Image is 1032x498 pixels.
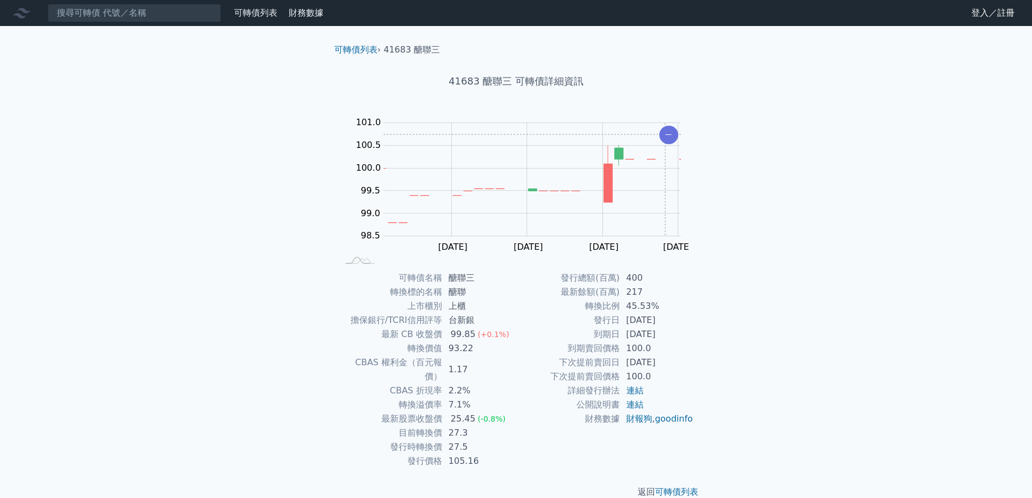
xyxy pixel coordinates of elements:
[626,399,644,410] a: 連結
[516,271,620,285] td: 發行總額(百萬)
[339,313,442,327] td: 擔保銀行/TCRI信用評等
[516,370,620,384] td: 下次提前賣回價格
[442,454,516,468] td: 105.16
[626,413,652,424] a: 財報狗
[361,185,380,196] tspan: 99.5
[361,230,380,241] tspan: 98.5
[356,163,381,173] tspan: 100.0
[442,440,516,454] td: 27.5
[339,440,442,454] td: 發行時轉換價
[516,355,620,370] td: 下次提前賣回日
[339,426,442,440] td: 目前轉換價
[978,446,1032,498] iframe: Chat Widget
[339,454,442,468] td: 發行價格
[351,117,697,252] g: Chart
[442,313,516,327] td: 台新銀
[339,285,442,299] td: 轉換標的名稱
[516,285,620,299] td: 最新餘額(百萬)
[620,285,694,299] td: 217
[361,208,380,218] tspan: 99.0
[442,299,516,313] td: 上櫃
[620,313,694,327] td: [DATE]
[516,412,620,426] td: 財務數據
[478,415,506,423] span: (-0.8%)
[442,271,516,285] td: 醣聯三
[326,74,707,89] h1: 41683 醣聯三 可轉債詳細資訊
[620,412,694,426] td: ,
[442,341,516,355] td: 93.22
[514,242,543,252] tspan: [DATE]
[289,8,323,18] a: 財務數據
[620,341,694,355] td: 100.0
[516,384,620,398] td: 詳細發行辦法
[449,412,478,426] div: 25.45
[384,43,440,56] li: 41683 醣聯三
[442,285,516,299] td: 醣聯
[478,330,509,339] span: (+0.1%)
[48,4,221,22] input: 搜尋可轉債 代號／名稱
[516,299,620,313] td: 轉換比例
[339,271,442,285] td: 可轉債名稱
[655,413,693,424] a: goodinfo
[516,341,620,355] td: 到期賣回價格
[516,398,620,412] td: 公開說明書
[334,44,378,55] a: 可轉債列表
[620,327,694,341] td: [DATE]
[589,242,619,252] tspan: [DATE]
[655,487,698,497] a: 可轉債列表
[356,117,381,127] tspan: 101.0
[339,299,442,313] td: 上市櫃別
[339,341,442,355] td: 轉換價值
[978,446,1032,498] div: 聊天小工具
[339,412,442,426] td: 最新股票收盤價
[442,426,516,440] td: 27.3
[442,384,516,398] td: 2.2%
[620,370,694,384] td: 100.0
[442,398,516,412] td: 7.1%
[626,385,644,396] a: 連結
[339,384,442,398] td: CBAS 折現率
[234,8,277,18] a: 可轉債列表
[516,327,620,341] td: 到期日
[356,140,381,150] tspan: 100.5
[963,4,1023,22] a: 登入／註冊
[334,43,381,56] li: ›
[663,242,692,252] tspan: [DATE]
[442,355,516,384] td: 1.17
[339,355,442,384] td: CBAS 權利金（百元報價）
[438,242,468,252] tspan: [DATE]
[620,271,694,285] td: 400
[339,327,442,341] td: 最新 CB 收盤價
[620,299,694,313] td: 45.53%
[516,313,620,327] td: 發行日
[449,327,478,341] div: 99.85
[620,355,694,370] td: [DATE]
[339,398,442,412] td: 轉換溢價率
